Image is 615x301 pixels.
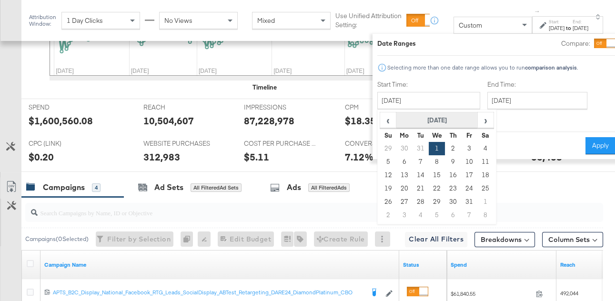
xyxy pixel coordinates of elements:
div: 0 [181,231,198,247]
td: 14 [412,169,428,182]
td: 3 [396,209,412,222]
td: 3 [461,142,477,155]
div: APTS_B2C_Display_National_Facebook_RTG_Leads_SocialDisplay_ABTest_Retargeting_DARE24_DiamondPlati... [53,289,364,296]
div: Ads [287,182,301,193]
label: Compare: [561,39,590,48]
td: 5 [380,155,396,169]
span: › [478,113,493,127]
td: 6 [396,155,412,169]
div: 87,228,978 [244,114,294,128]
div: All Filtered Ad Sets [191,183,242,192]
td: 7 [461,209,477,222]
td: 12 [380,169,396,182]
td: 17 [461,169,477,182]
th: We [428,129,444,142]
a: The total amount spent to date. [451,261,553,269]
td: 25 [477,182,494,195]
td: 4 [477,142,494,155]
th: Mo [396,129,412,142]
th: Sa [477,129,494,142]
th: Fr [461,129,477,142]
span: 492,044 [560,290,578,297]
span: Mixed [257,16,275,25]
td: 7 [412,155,428,169]
td: 11 [477,155,494,169]
td: 29 [380,142,396,155]
td: 30 [445,195,461,209]
td: 28 [412,195,428,209]
td: 5 [428,209,444,222]
td: 18 [477,169,494,182]
label: Start: [549,19,565,25]
td: 6 [445,209,461,222]
span: 1 Day Clicks [67,16,103,25]
span: No Views [164,16,192,25]
td: 1 [477,195,494,209]
td: 19 [380,182,396,195]
div: Date Ranges [377,39,416,48]
a: APTS_B2C_Display_National_Facebook_RTG_Leads_SocialDisplay_ABTest_Retargeting_DARE24_DiamondPlati... [53,289,364,298]
div: All Filtered Ads [308,183,350,192]
span: COST PER PURCHASE (WEBSITE EVENTS) [244,139,315,148]
div: 7.12% [345,150,373,164]
td: 8 [477,209,494,222]
td: 29 [428,195,444,209]
td: 21 [412,182,428,195]
span: CPM [345,103,416,112]
span: ‹ [381,113,395,127]
div: Selecting more than one date range allows you to run . [387,64,578,71]
strong: comparison analysis [525,64,577,71]
td: 15 [428,169,444,182]
th: Su [380,129,396,142]
div: 312,983 [143,150,180,164]
div: [DATE] [573,24,588,32]
div: Attribution Window: [29,14,57,27]
span: SPEND [29,103,100,112]
td: 23 [445,182,461,195]
label: End: [573,19,588,25]
div: [DATE] [549,24,565,32]
div: 10,504,607 [143,114,194,128]
div: Campaigns [43,182,85,193]
span: Custom [459,21,482,30]
td: 24 [461,182,477,195]
td: 27 [396,195,412,209]
button: Column Sets [542,232,603,247]
a: Shows the current state of your Ad Campaign. [403,261,443,269]
th: [DATE] [396,112,477,129]
label: End Time: [487,80,591,89]
td: 31 [461,195,477,209]
label: Use Unified Attribution Setting: [335,11,403,29]
td: 16 [445,169,461,182]
td: 10 [461,155,477,169]
a: The number of people your ad was served to. [560,261,600,269]
span: REACH [143,103,215,112]
span: CPC (LINK) [29,139,100,148]
input: Search Campaigns by Name, ID or Objective [38,200,553,218]
span: IMPRESSIONS [244,103,315,112]
div: $5.11 [244,150,269,164]
div: $18.35 [345,114,376,128]
td: 2 [445,142,461,155]
td: 2 [380,209,396,222]
div: $1,600,560.08 [29,114,93,128]
th: Th [445,129,461,142]
td: 13 [396,169,412,182]
td: 26 [380,195,396,209]
a: Your campaign name. [44,261,395,269]
td: 22 [428,182,444,195]
span: ↑ [533,10,542,13]
div: Timeline [252,83,277,92]
td: 1 [428,142,444,155]
div: 4 [92,183,101,192]
button: Clear All Filters [405,232,467,247]
div: Ad Sets [154,182,183,193]
div: Campaigns ( 0 Selected) [25,235,89,243]
span: Clear All Filters [409,233,464,245]
div: $0.20 [29,150,54,164]
button: Breakdowns [474,232,535,247]
td: 9 [445,155,461,169]
td: 30 [396,142,412,155]
th: Tu [412,129,428,142]
td: 31 [412,142,428,155]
